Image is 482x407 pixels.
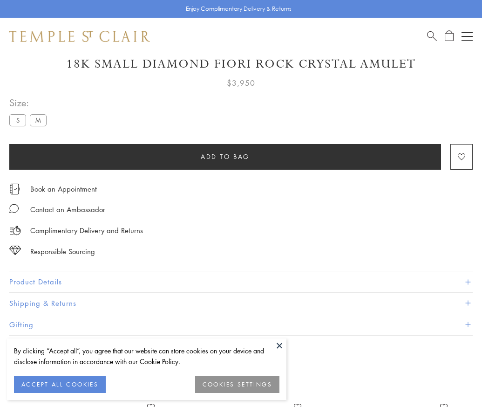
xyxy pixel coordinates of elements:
a: Book an Appointment [30,184,97,194]
p: Enjoy Complimentary Delivery & Returns [186,4,292,14]
img: icon_sourcing.svg [9,246,21,255]
img: MessageIcon-01_2.svg [9,204,19,213]
p: Complimentary Delivery and Returns [30,225,143,236]
button: Gifting [9,314,473,335]
label: M [30,114,47,126]
img: Temple St. Clair [9,31,150,42]
span: Size: [9,95,50,110]
button: Product Details [9,271,473,292]
span: Add to bag [201,152,250,162]
div: Responsible Sourcing [30,246,95,257]
h1: 18K Small Diamond Fiori Rock Crystal Amulet [9,56,473,72]
img: icon_delivery.svg [9,225,21,236]
button: Open navigation [462,31,473,42]
img: icon_appointment.svg [9,184,20,194]
span: $3,950 [227,77,255,89]
button: COOKIES SETTINGS [195,376,279,393]
button: Add to bag [9,144,441,170]
button: ACCEPT ALL COOKIES [14,376,106,393]
label: S [9,114,26,126]
a: Search [427,30,437,42]
div: By clicking “Accept all”, you agree that our website can store cookies on your device and disclos... [14,345,279,367]
button: Shipping & Returns [9,293,473,314]
div: Contact an Ambassador [30,204,105,215]
a: Open Shopping Bag [445,30,454,42]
